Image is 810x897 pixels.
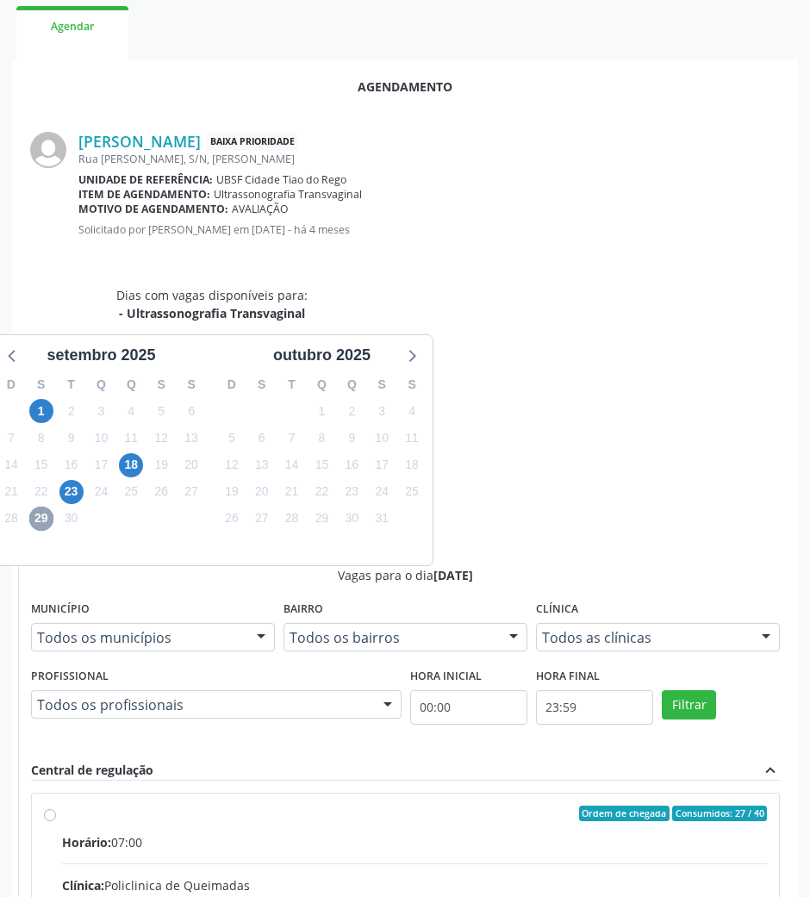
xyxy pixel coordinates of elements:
div: S [26,371,56,398]
span: Ultrassonografia Transvaginal [214,187,362,202]
span: UBSF Cidade Tiao do Rego [216,172,346,187]
b: Motivo de agendamento: [78,202,228,216]
span: quinta-feira, 9 de outubro de 2025 [340,426,364,450]
span: sexta-feira, 19 de setembro de 2025 [149,453,173,477]
span: terça-feira, 7 de outubro de 2025 [280,426,304,450]
span: terça-feira, 28 de outubro de 2025 [280,507,304,531]
div: Q [86,371,116,398]
span: sexta-feira, 3 de outubro de 2025 [370,399,394,423]
span: Clínica: [62,877,104,894]
span: quarta-feira, 3 de setembro de 2025 [89,399,113,423]
span: quinta-feira, 25 de setembro de 2025 [119,480,143,504]
span: [DATE] [433,567,473,583]
span: segunda-feira, 13 de outubro de 2025 [250,453,274,477]
span: Baixa Prioridade [207,133,298,151]
span: sexta-feira, 24 de outubro de 2025 [370,480,394,504]
input: Selecione o horário [536,690,653,725]
div: Q [337,371,367,398]
span: terça-feira, 2 de setembro de 2025 [59,399,84,423]
span: quarta-feira, 10 de setembro de 2025 [89,426,113,450]
span: sexta-feira, 5 de setembro de 2025 [149,399,173,423]
span: sábado, 18 de outubro de 2025 [400,453,424,477]
b: Item de agendamento: [78,187,210,202]
span: segunda-feira, 15 de setembro de 2025 [29,453,53,477]
a: [PERSON_NAME] [78,132,201,151]
span: Horário: [62,834,111,850]
div: setembro 2025 [40,344,162,367]
span: quarta-feira, 8 de outubro de 2025 [309,426,333,450]
div: 07:00 [62,833,767,851]
span: Todos os profissionais [37,696,366,713]
span: segunda-feira, 29 de setembro de 2025 [29,507,53,531]
div: Dias com vagas disponíveis para: [116,286,308,322]
span: Todos os municípios [37,629,240,646]
span: sexta-feira, 17 de outubro de 2025 [370,453,394,477]
span: sábado, 25 de outubro de 2025 [400,480,424,504]
div: Q [116,371,146,398]
div: Rua [PERSON_NAME], S/N, [PERSON_NAME] [78,152,780,166]
span: segunda-feira, 20 de outubro de 2025 [250,480,274,504]
span: sábado, 6 de setembro de 2025 [179,399,203,423]
span: sábado, 4 de outubro de 2025 [400,399,424,423]
span: quarta-feira, 22 de outubro de 2025 [309,480,333,504]
div: T [277,371,307,398]
span: quarta-feira, 24 de setembro de 2025 [89,480,113,504]
span: quarta-feira, 17 de setembro de 2025 [89,453,113,477]
div: S [367,371,397,398]
div: Policlinica de Queimadas [62,876,767,894]
div: D [217,371,247,398]
input: Selecione o horário [410,690,527,725]
span: sábado, 20 de setembro de 2025 [179,453,203,477]
span: segunda-feira, 8 de setembro de 2025 [29,426,53,450]
span: segunda-feira, 6 de outubro de 2025 [250,426,274,450]
span: Todos as clínicas [542,629,745,646]
span: domingo, 5 de outubro de 2025 [220,426,244,450]
div: Central de regulação [31,761,153,780]
label: Hora inicial [410,663,482,690]
span: quarta-feira, 29 de outubro de 2025 [309,507,333,531]
span: terça-feira, 21 de outubro de 2025 [280,480,304,504]
span: Ordem de chegada [579,806,670,821]
span: sexta-feira, 31 de outubro de 2025 [370,507,394,531]
span: domingo, 19 de outubro de 2025 [220,480,244,504]
span: segunda-feira, 27 de outubro de 2025 [250,507,274,531]
span: domingo, 12 de outubro de 2025 [220,453,244,477]
span: quinta-feira, 30 de outubro de 2025 [340,507,364,531]
span: sexta-feira, 12 de setembro de 2025 [149,426,173,450]
span: sexta-feira, 26 de setembro de 2025 [149,480,173,504]
img: img [30,132,66,168]
div: Agendamento [30,78,780,96]
span: quinta-feira, 16 de outubro de 2025 [340,453,364,477]
div: S [177,371,207,398]
p: Solicitado por [PERSON_NAME] em [DATE] - há 4 meses [78,222,780,237]
span: quarta-feira, 15 de outubro de 2025 [309,453,333,477]
div: S [397,371,427,398]
div: T [56,371,86,398]
i: expand_less [761,761,780,780]
span: Agendar [51,19,94,34]
div: Vagas para o dia [31,566,780,584]
label: Hora final [536,663,600,690]
label: Município [31,596,90,623]
span: terça-feira, 16 de setembro de 2025 [59,453,84,477]
label: Profissional [31,663,109,690]
button: Filtrar [662,690,716,719]
div: - Ultrassonografia Transvaginal [116,304,308,322]
span: terça-feira, 14 de outubro de 2025 [280,453,304,477]
div: Q [307,371,337,398]
label: Clínica [536,596,578,623]
span: sexta-feira, 10 de outubro de 2025 [370,426,394,450]
span: Todos os bairros [290,629,492,646]
span: quinta-feira, 2 de outubro de 2025 [340,399,364,423]
span: sábado, 11 de outubro de 2025 [400,426,424,450]
span: quinta-feira, 4 de setembro de 2025 [119,399,143,423]
div: S [146,371,177,398]
span: quinta-feira, 11 de setembro de 2025 [119,426,143,450]
label: Bairro [283,596,323,623]
span: quinta-feira, 18 de setembro de 2025 [119,453,143,477]
span: segunda-feira, 1 de setembro de 2025 [29,399,53,423]
span: quinta-feira, 23 de outubro de 2025 [340,480,364,504]
span: Consumidos: 27 / 40 [672,806,767,821]
div: S [246,371,277,398]
span: sábado, 27 de setembro de 2025 [179,480,203,504]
